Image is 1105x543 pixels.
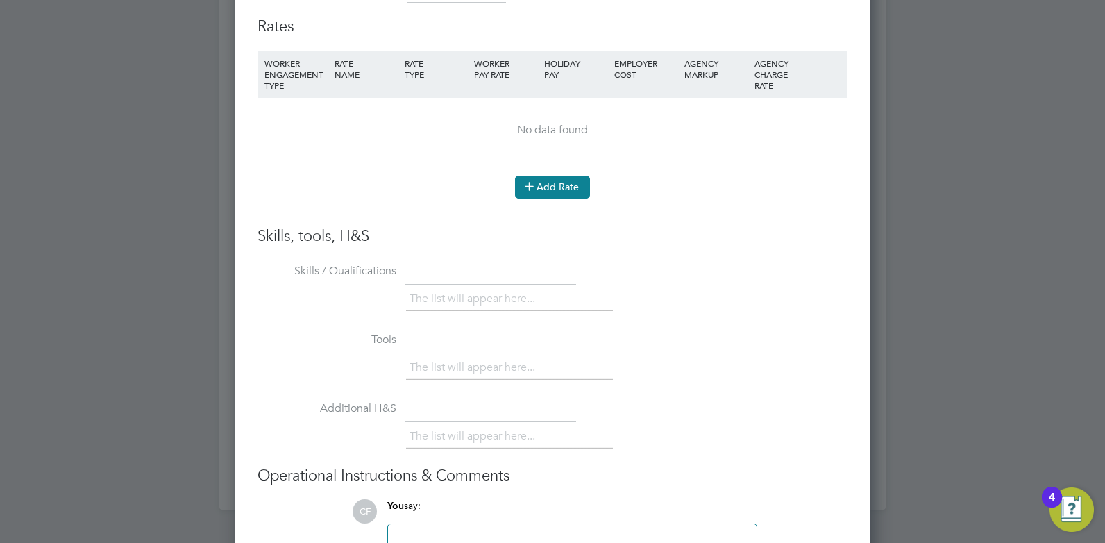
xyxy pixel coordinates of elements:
div: 4 [1049,497,1055,515]
div: No data found [271,123,834,137]
div: AGENCY CHARGE RATE [751,51,798,98]
label: Additional H&S [258,401,396,416]
label: Tools [258,333,396,347]
span: CF [353,499,377,524]
li: The list will appear here... [410,358,541,377]
h3: Operational Instructions & Comments [258,466,847,486]
div: EMPLOYER COST [611,51,681,87]
span: You [387,500,404,512]
div: say: [387,499,757,524]
button: Open Resource Center, 4 new notifications [1049,487,1094,532]
li: The list will appear here... [410,290,541,308]
div: RATE TYPE [401,51,471,87]
div: HOLIDAY PAY [541,51,611,87]
div: WORKER ENGAGEMENT TYPE [261,51,331,98]
div: RATE NAME [331,51,401,87]
h3: Skills, tools, H&S [258,226,847,247]
div: WORKER PAY RATE [471,51,541,87]
h3: Rates [258,17,847,37]
li: The list will appear here... [410,427,541,446]
button: Add Rate [515,176,590,198]
div: AGENCY MARKUP [681,51,751,87]
label: Skills / Qualifications [258,264,396,278]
